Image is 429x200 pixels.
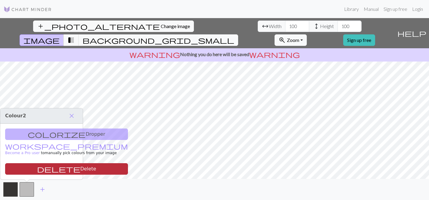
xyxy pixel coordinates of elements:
[287,37,299,43] span: Zoom
[65,111,78,121] button: Close
[5,144,128,155] a: Become a Pro user
[361,3,381,15] a: Manual
[397,29,426,37] span: help
[410,3,425,15] a: Login
[275,34,307,46] button: Zoom
[67,36,75,44] span: transition_fade
[381,3,410,15] a: Sign up free
[4,6,52,13] img: Logo
[343,34,375,46] a: Sign up free
[5,142,128,150] span: workspace_premium
[39,185,46,194] span: add
[262,22,269,30] span: arrow_range
[129,50,180,59] span: warning
[2,51,427,58] p: Nothing you do here will be saved
[23,36,60,44] span: image
[320,23,334,30] span: Height
[161,23,190,29] span: Change image
[35,184,50,195] button: Add color
[395,18,429,48] button: Help
[313,22,320,30] span: height
[33,21,194,32] button: Change image
[249,50,300,59] span: warning
[82,36,234,44] span: background_grid_small
[37,165,80,173] span: delete
[5,113,26,119] span: Colour 2
[278,36,286,44] span: zoom_in
[342,3,361,15] a: Library
[5,144,128,155] small: to manually pick colours from your image
[37,22,160,30] span: add_photo_alternate
[269,23,281,30] span: Width
[68,112,75,120] span: close
[5,163,128,175] button: Delete color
